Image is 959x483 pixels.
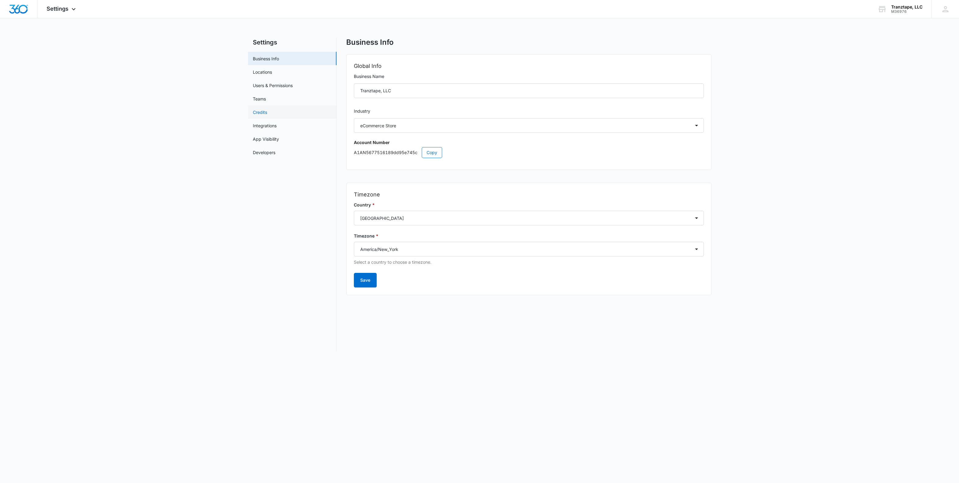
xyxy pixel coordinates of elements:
label: Industry [354,108,704,115]
h1: Business Info [346,38,394,47]
strong: Account Number [354,140,390,145]
a: Business Info [253,55,279,62]
div: account id [891,9,922,14]
a: Users & Permissions [253,82,293,89]
a: App Visibility [253,136,279,142]
div: account name [891,5,922,9]
h2: Timezone [354,190,704,199]
a: Teams [253,96,266,102]
p: Select a country to choose a timezone. [354,259,704,266]
p: A1AN5677516189dd95e745c [354,147,704,158]
a: Credits [253,109,267,115]
label: Business Name [354,73,704,80]
label: Timezone [354,233,704,239]
span: Copy [427,149,437,156]
button: Save [354,273,377,287]
a: Developers [253,149,275,156]
button: Copy [422,147,442,158]
a: Integrations [253,122,277,129]
a: Locations [253,69,272,75]
label: Country [354,202,704,208]
h2: Settings [248,38,337,47]
h2: Global Info [354,62,704,70]
span: Settings [47,5,68,12]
